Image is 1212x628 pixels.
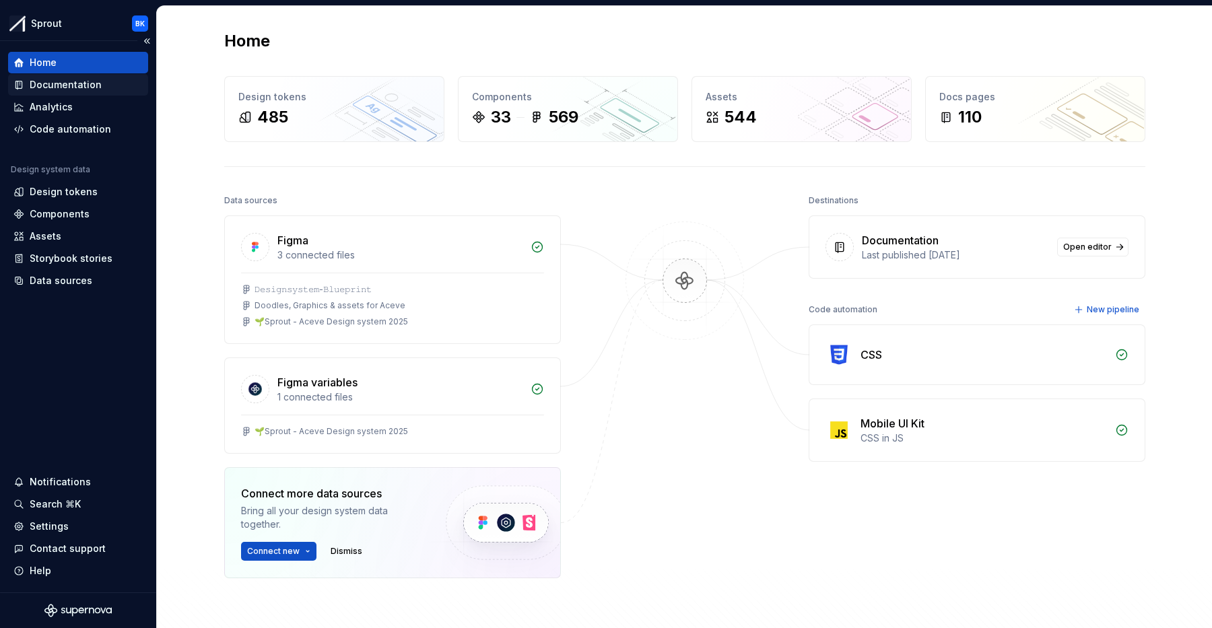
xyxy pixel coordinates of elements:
div: Sprout [31,17,62,30]
svg: Supernova Logo [44,604,112,617]
a: Analytics [8,96,148,118]
div: Search ⌘K [30,497,81,511]
div: 1 connected files [277,390,523,404]
div: Analytics [30,100,73,114]
a: Docs pages110 [925,76,1145,142]
div: Data sources [224,191,277,210]
div: Destinations [809,191,858,210]
a: Figma variables1 connected files🌱Sprout - Aceve Design system 2025 [224,357,561,454]
a: Data sources [8,270,148,291]
div: Assets [30,230,61,243]
div: Bring all your design system data together. [241,504,423,531]
button: New pipeline [1070,300,1145,319]
div: 🌱Sprout - Aceve Design system 2025 [255,316,408,327]
a: Figma3 connected files𝙳𝚎𝚜𝚒𝚐𝚗𝚜𝚢𝚜𝚝𝚎𝚖-𝙱𝚕𝚞𝚎𝚙𝚛𝚒𝚗𝚝Doodles, Graphics & assets for Aceve🌱Sprout - Aceve D... [224,215,561,344]
button: Contact support [8,538,148,559]
div: 33 [491,106,511,128]
div: CSS [861,347,882,363]
div: Figma [277,232,308,248]
span: Dismiss [331,546,362,557]
div: 𝙳𝚎𝚜𝚒𝚐𝚗𝚜𝚢𝚜𝚝𝚎𝚖-𝙱𝚕𝚞𝚎𝚙𝚛𝚒𝚗𝚝 [255,284,372,295]
a: Storybook stories [8,248,148,269]
div: Home [30,56,57,69]
a: Code automation [8,118,148,140]
button: Notifications [8,471,148,493]
div: Contact support [30,542,106,555]
div: Design tokens [238,90,430,104]
a: Design tokens485 [224,76,444,142]
div: CSS in JS [861,431,1107,445]
a: Settings [8,516,148,537]
div: Assets [706,90,898,104]
div: 🌱Sprout - Aceve Design system 2025 [255,426,408,437]
a: Home [8,52,148,73]
a: Assets544 [692,76,912,142]
div: Documentation [30,78,102,92]
div: 569 [549,106,578,128]
div: Last published [DATE] [862,248,1049,262]
div: Help [30,564,51,578]
a: Components [8,203,148,225]
h2: Home [224,30,270,52]
div: Components [30,207,90,221]
div: Design tokens [30,185,98,199]
div: BK [135,18,145,29]
div: 485 [257,106,288,128]
div: Connect more data sources [241,485,423,501]
div: Settings [30,520,69,533]
div: Documentation [862,232,939,248]
button: Help [8,560,148,582]
button: SproutBK [3,9,154,38]
div: Doodles, Graphics & assets for Aceve [255,300,405,311]
div: 544 [725,106,757,128]
a: Open editor [1057,238,1129,256]
div: Mobile UI Kit [861,415,924,431]
div: 3 connected files [277,248,523,262]
span: New pipeline [1087,304,1139,315]
div: Code automation [809,300,877,319]
div: Docs pages [939,90,1131,104]
span: Connect new [247,546,300,557]
img: b6c2a6ff-03c2-4811-897b-2ef07e5e0e51.png [9,15,26,32]
button: Search ⌘K [8,493,148,515]
a: Documentation [8,74,148,96]
div: Notifications [30,475,91,489]
div: Data sources [30,274,92,287]
a: Assets [8,225,148,247]
div: 110 [958,106,982,128]
button: Dismiss [325,542,368,561]
div: Figma variables [277,374,358,390]
div: Components [472,90,664,104]
button: Collapse sidebar [137,32,156,50]
div: Code automation [30,123,111,136]
span: Open editor [1063,242,1112,252]
div: Storybook stories [30,252,112,265]
button: Connect new [241,542,316,561]
div: Design system data [11,164,90,175]
a: Design tokens [8,181,148,203]
a: Components33569 [458,76,678,142]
